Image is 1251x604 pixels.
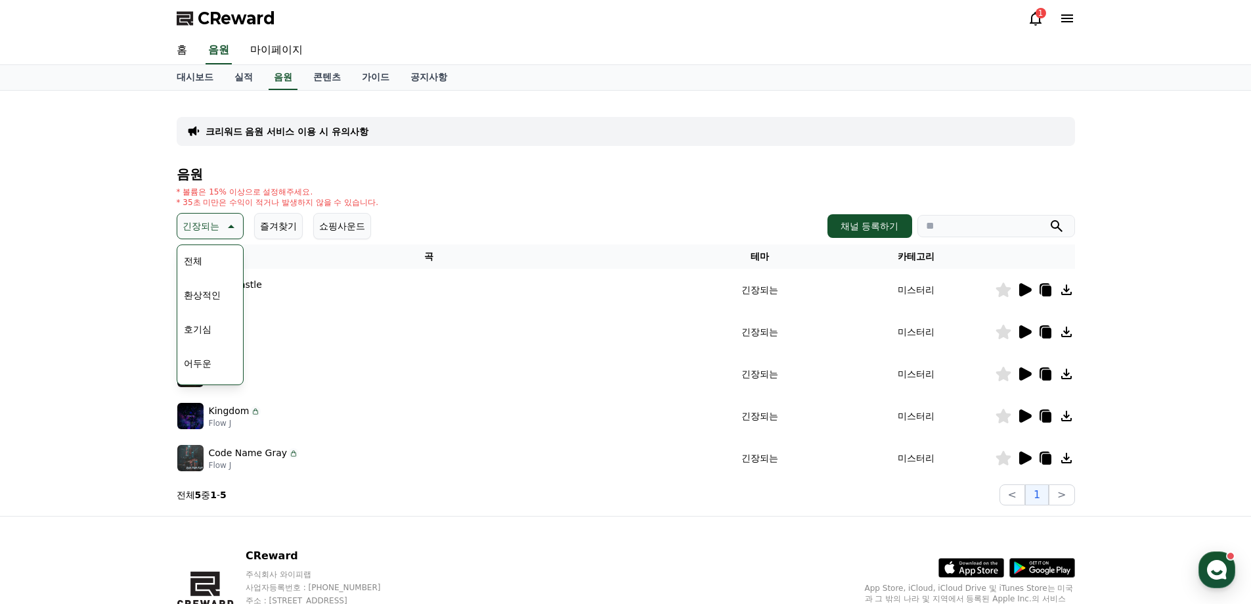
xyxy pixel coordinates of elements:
[169,417,252,450] a: 설정
[210,490,217,500] strong: 1
[179,246,208,275] button: 전체
[166,37,198,64] a: 홈
[303,65,351,90] a: 콘텐츠
[177,197,379,208] p: * 35초 미만은 수익이 적거나 발생하지 않을 수 있습니다.
[682,353,838,395] td: 긴장되는
[206,125,368,138] a: 크리워드 음원 서비스 이용 시 유의사항
[179,315,217,344] button: 호기심
[313,213,371,239] button: 쇼핑사운드
[209,460,299,471] p: Flow J
[209,418,261,429] p: Flow J
[203,436,219,447] span: 설정
[682,437,838,479] td: 긴장되는
[999,484,1025,505] button: <
[838,395,994,437] td: 미스터리
[246,582,406,593] p: 사업자등록번호 : [PHONE_NUMBER]
[166,65,224,90] a: 대시보드
[838,269,994,311] td: 미스터리
[209,446,288,460] p: Code Name Gray
[254,213,303,239] button: 즐겨찾기
[224,65,263,90] a: 실적
[400,65,458,90] a: 공지사항
[240,37,313,64] a: 마이페이지
[120,437,136,448] span: 대화
[179,281,226,310] button: 환상적인
[209,404,250,418] p: Kingdom
[41,436,49,447] span: 홈
[183,217,219,235] p: 긴장되는
[177,244,682,269] th: 곡
[1025,484,1049,505] button: 1
[838,353,994,395] td: 미스터리
[177,403,204,429] img: music
[682,311,838,353] td: 긴장되는
[1036,8,1046,18] div: 1
[177,488,227,501] p: 전체 중 -
[682,244,838,269] th: 테마
[206,37,232,64] a: 음원
[177,213,244,239] button: 긴장되는
[838,311,994,353] td: 미스터리
[1028,11,1043,26] a: 1
[195,490,202,500] strong: 5
[1049,484,1074,505] button: >
[177,8,275,29] a: CReward
[838,244,994,269] th: 카테고리
[4,417,87,450] a: 홈
[246,569,406,580] p: 주식회사 와이피랩
[177,445,204,471] img: music
[177,187,379,197] p: * 볼륨은 15% 이상으로 설정해주세요.
[220,490,227,500] strong: 5
[351,65,400,90] a: 가이드
[827,214,911,238] button: 채널 등록하기
[246,548,406,564] p: CReward
[682,269,838,311] td: 긴장되는
[87,417,169,450] a: 대화
[269,65,297,90] a: 음원
[177,167,1075,181] h4: 음원
[179,349,217,378] button: 어두운
[838,437,994,479] td: 미스터리
[198,8,275,29] span: CReward
[682,395,838,437] td: 긴장되는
